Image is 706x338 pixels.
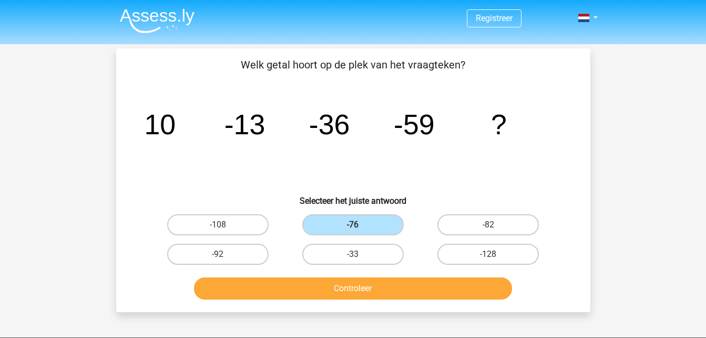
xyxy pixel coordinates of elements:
[309,108,350,140] tspan: -36
[437,214,539,235] label: -82
[476,13,513,23] a: Registreer
[394,108,435,140] tspan: -59
[302,214,404,235] label: -76
[133,57,574,73] p: Welk getal hoort op de plek van het vraagteken?
[133,187,574,206] h6: Selecteer het juiste antwoord
[302,244,404,265] label: -33
[491,108,507,140] tspan: ?
[167,214,269,235] label: -108
[224,108,265,140] tspan: -13
[437,244,539,265] label: -128
[120,8,195,33] img: Assessly
[194,277,512,300] button: Controleer
[167,244,269,265] label: -92
[144,108,176,140] tspan: 10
